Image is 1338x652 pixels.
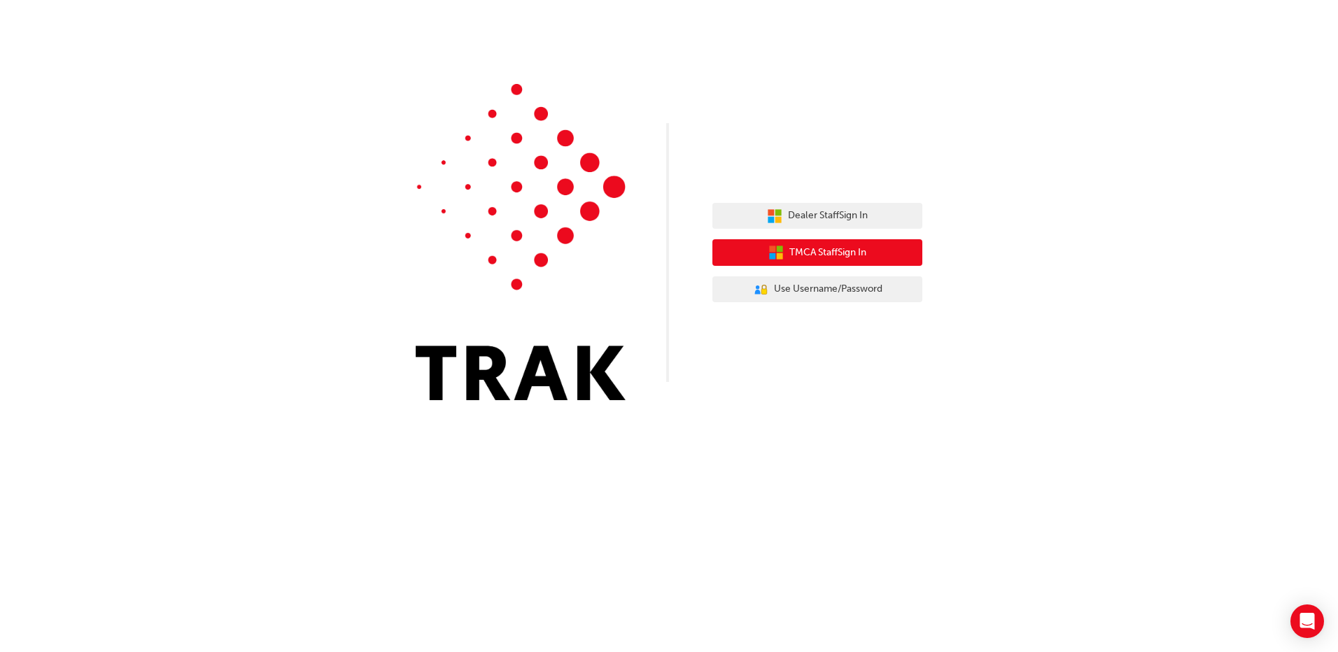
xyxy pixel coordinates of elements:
img: Trak [416,84,626,400]
span: Use Username/Password [774,281,882,297]
span: Dealer Staff Sign In [788,208,868,224]
button: TMCA StaffSign In [712,239,922,266]
button: Dealer StaffSign In [712,203,922,229]
span: TMCA Staff Sign In [789,245,866,261]
button: Use Username/Password [712,276,922,303]
div: Open Intercom Messenger [1290,604,1324,638]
